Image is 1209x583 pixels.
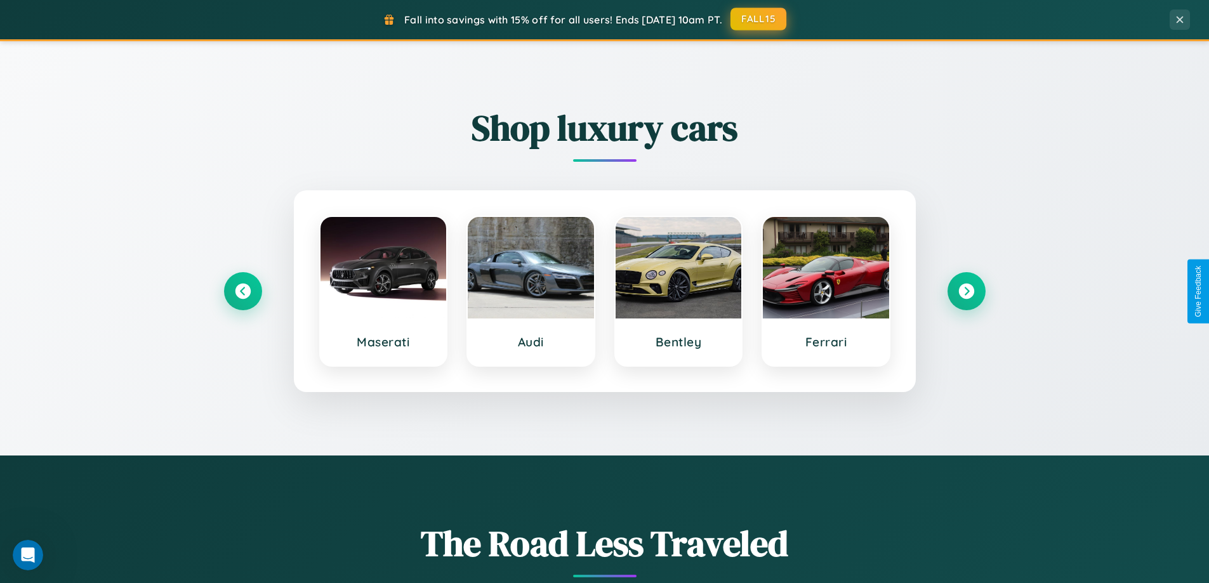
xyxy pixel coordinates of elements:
iframe: Intercom live chat [13,540,43,570]
h3: Maserati [333,334,434,350]
button: FALL15 [730,8,786,30]
span: Fall into savings with 15% off for all users! Ends [DATE] 10am PT. [404,13,722,26]
h3: Audi [480,334,581,350]
h1: The Road Less Traveled [224,519,986,568]
h3: Bentley [628,334,729,350]
h2: Shop luxury cars [224,103,986,152]
div: Give Feedback [1194,266,1203,317]
h3: Ferrari [776,334,876,350]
